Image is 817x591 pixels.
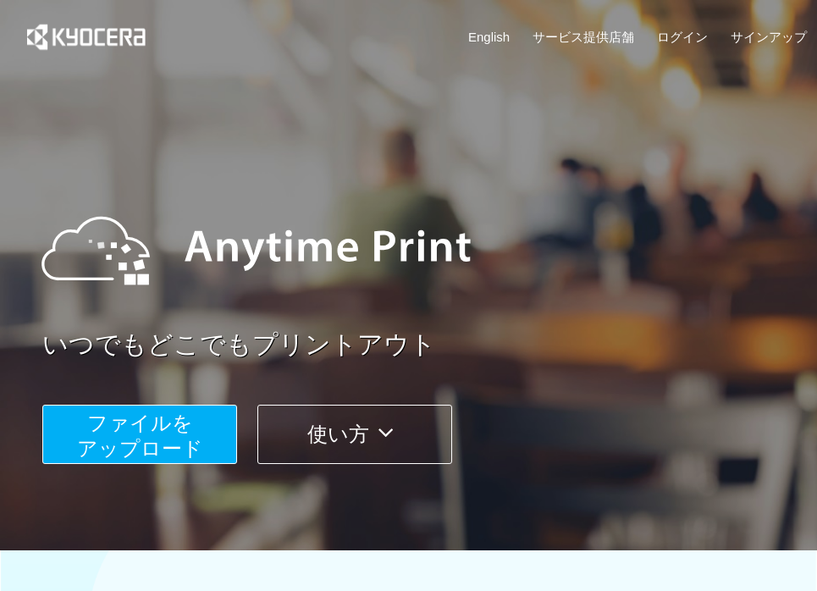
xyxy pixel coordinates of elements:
[657,28,708,46] a: ログイン
[533,28,634,46] a: サービス提供店舗
[257,405,452,464] button: 使い方
[468,28,510,46] a: English
[731,28,807,46] a: サインアップ
[77,411,203,460] span: ファイルを ​​アップロード
[42,405,237,464] button: ファイルを​​アップロード
[42,327,817,363] a: いつでもどこでもプリントアウト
